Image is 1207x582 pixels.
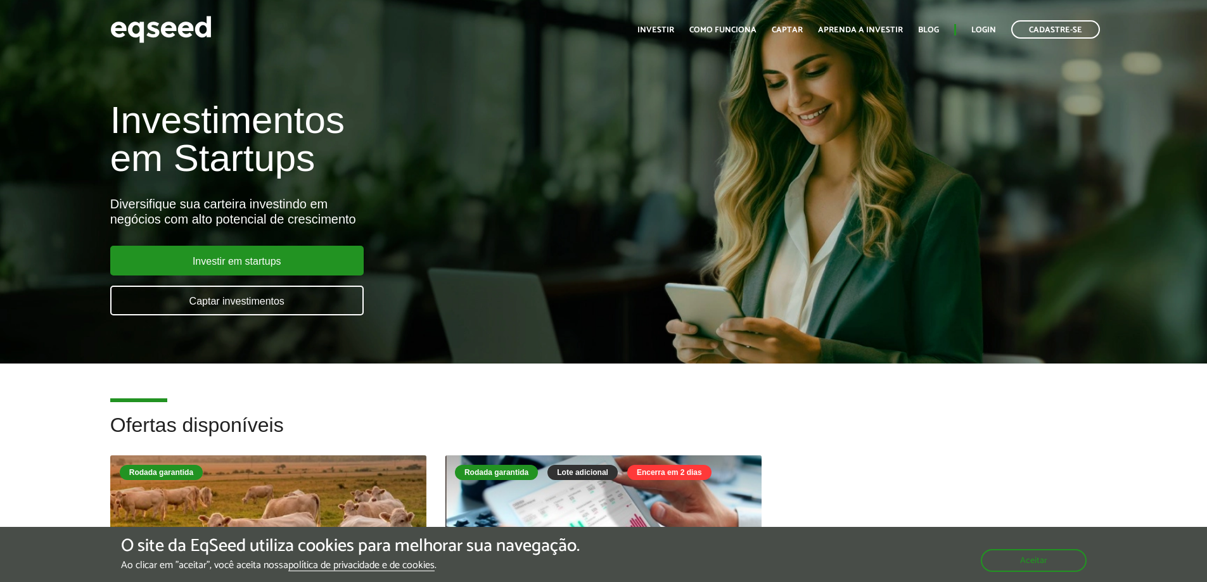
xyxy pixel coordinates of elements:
a: Captar [772,26,803,34]
h2: Ofertas disponíveis [110,414,1097,455]
a: Blog [918,26,939,34]
img: EqSeed [110,13,212,46]
p: Ao clicar em "aceitar", você aceita nossa . [121,559,580,571]
button: Aceitar [981,549,1087,572]
a: política de privacidade e de cookies [288,560,435,571]
a: Como funciona [689,26,757,34]
h1: Investimentos em Startups [110,101,695,177]
div: Rodada garantida [120,465,203,480]
a: Cadastre-se [1011,20,1100,39]
div: Rodada garantida [455,465,538,480]
div: Lote adicional [547,465,618,480]
div: Diversifique sua carteira investindo em negócios com alto potencial de crescimento [110,196,695,227]
a: Aprenda a investir [818,26,903,34]
a: Investir [637,26,674,34]
h5: O site da EqSeed utiliza cookies para melhorar sua navegação. [121,536,580,556]
div: Encerra em 2 dias [627,465,712,480]
a: Captar investimentos [110,286,364,315]
a: Login [971,26,996,34]
a: Investir em startups [110,246,364,275]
